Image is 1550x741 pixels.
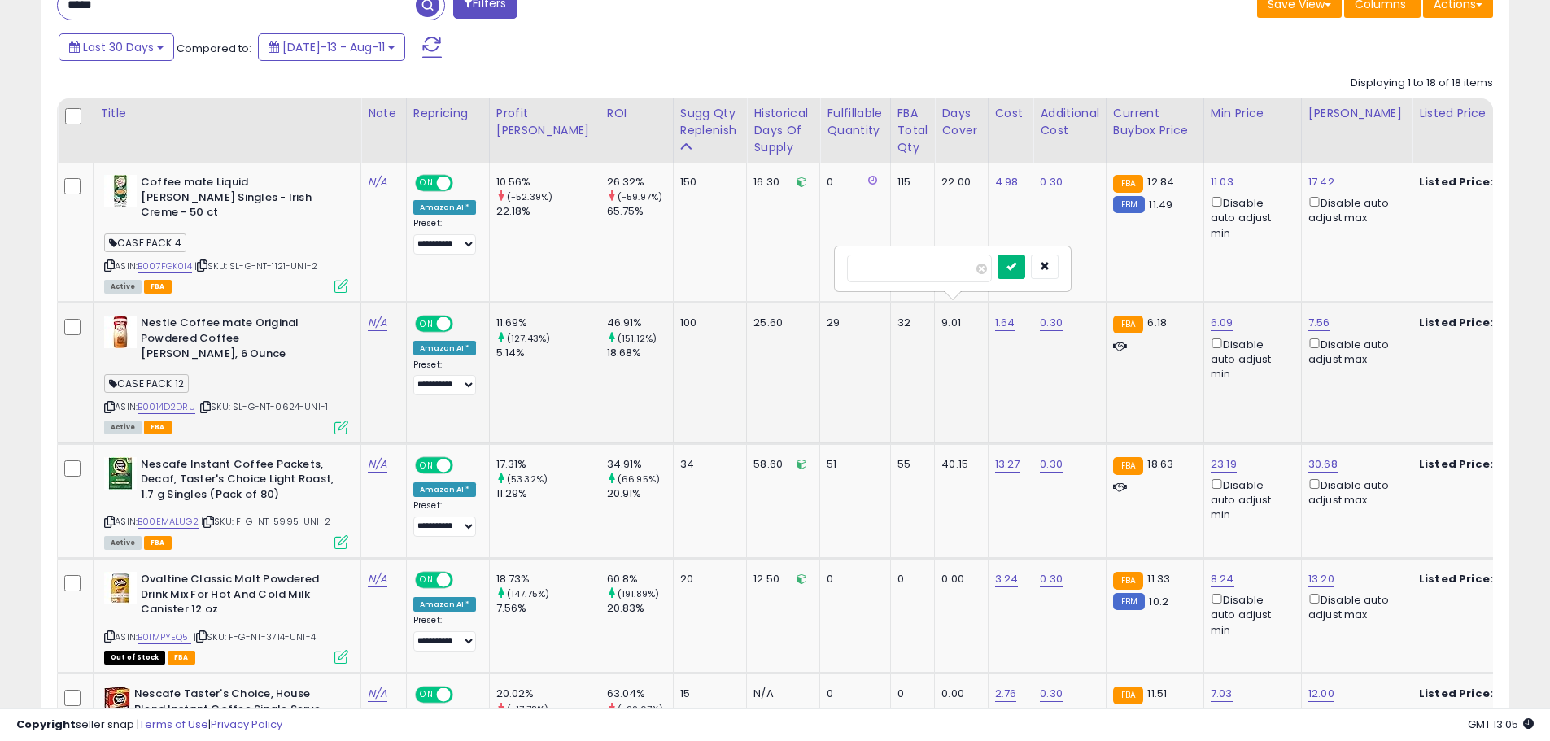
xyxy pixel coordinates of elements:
button: [DATE]-13 - Aug-11 [258,33,405,61]
div: 0 [897,687,923,701]
small: (-59.97%) [618,190,662,203]
div: Displaying 1 to 18 of 18 items [1351,76,1493,91]
strong: Copyright [16,717,76,732]
a: 1.64 [995,315,1015,331]
span: 11.51 [1147,686,1167,701]
div: Disable auto adjust min [1211,476,1289,523]
div: 9.01 [941,316,975,330]
b: Listed Price: [1419,315,1493,330]
div: Disable auto adjust max [1308,591,1399,622]
a: 17.42 [1308,174,1334,190]
div: Preset: [413,360,477,396]
a: B00EMALUG2 [138,515,199,529]
small: (53.32%) [507,473,548,486]
span: OFF [451,317,477,331]
div: Title [100,105,354,122]
span: ON [417,458,437,472]
small: (151.12%) [618,332,657,345]
div: Fulfillable Quantity [827,105,883,139]
div: 11.69% [496,316,600,330]
a: 30.68 [1308,456,1338,473]
span: ON [417,317,437,331]
span: Last 30 Days [83,39,154,55]
div: 18.73% [496,572,600,586]
small: (66.95%) [618,473,660,486]
span: ON [417,177,437,190]
div: ASIN: [104,457,348,547]
img: 419nwiMTwBL._SL40_.jpg [104,572,137,604]
span: CASE PACK 4 [104,233,186,252]
span: 12.84 [1147,174,1174,190]
div: ASIN: [104,175,348,291]
a: 7.03 [1211,686,1233,702]
div: 46.91% [607,316,673,330]
div: 22.18% [496,204,600,219]
span: [DATE]-13 - Aug-11 [282,39,385,55]
div: 7.56% [496,601,600,616]
div: Note [368,105,400,122]
a: Privacy Policy [211,717,282,732]
div: Repricing [413,105,482,122]
div: 22.00 [941,175,975,190]
span: 6.18 [1147,315,1167,330]
a: 12.00 [1308,686,1334,702]
div: Cost [995,105,1027,122]
b: Listed Price: [1419,456,1493,472]
span: All listings currently available for purchase on Amazon [104,536,142,550]
a: N/A [368,315,387,331]
div: Preset: [413,500,477,537]
div: Profit [PERSON_NAME] [496,105,593,139]
div: 26.32% [607,175,673,190]
b: Listed Price: [1419,174,1493,190]
div: 16.30 [753,175,807,190]
small: FBA [1113,572,1143,590]
div: 0 [827,687,877,701]
div: FBA Total Qty [897,105,928,156]
span: 10.2 [1149,594,1168,609]
a: 13.27 [995,456,1020,473]
a: 0.30 [1040,686,1063,702]
a: 6.09 [1211,315,1233,331]
span: All listings currently available for purchase on Amazon [104,280,142,294]
div: 10.56% [496,175,600,190]
b: Coffee mate Liquid [PERSON_NAME] Singles - Irish Creme - 50 ct [141,175,338,224]
span: ON [417,573,437,587]
span: Compared to: [177,41,251,56]
a: 2.76 [995,686,1017,702]
div: Disable auto adjust min [1211,335,1289,382]
small: (127.43%) [507,332,550,345]
span: FBA [144,280,172,294]
b: Nescafe Taster's Choice, House Blend Instant Coffee Single Serve Sticks, 18 Count [134,687,332,736]
a: 8.24 [1211,571,1234,587]
span: FBA [144,536,172,550]
div: 18.68% [607,346,673,360]
div: 34.91% [607,457,673,472]
a: 4.98 [995,174,1019,190]
span: | SKU: F-G-NT-3714-UNI-4 [194,630,316,643]
div: [PERSON_NAME] [1308,105,1405,122]
div: 0 [827,572,877,586]
div: 55 [897,457,923,472]
span: 18.63 [1147,456,1173,472]
img: 414ikzd-TyL._SL40_.jpg [104,316,137,348]
a: N/A [368,456,387,473]
span: 11.33 [1147,571,1170,586]
a: 13.20 [1308,571,1334,587]
div: ASIN: [104,316,348,432]
span: OFF [451,458,477,472]
div: 32 [897,316,923,330]
div: Disable auto adjust min [1211,591,1289,638]
span: All listings that are currently out of stock and unavailable for purchase on Amazon [104,651,165,665]
div: Amazon AI * [413,200,477,215]
span: 2025-09-11 13:05 GMT [1468,717,1534,732]
th: Please note that this number is a calculation based on your required days of coverage and your ve... [673,98,747,163]
a: N/A [368,174,387,190]
div: 100 [680,316,735,330]
div: Amazon AI * [413,482,477,497]
div: 11.29% [496,486,600,501]
div: 0.00 [941,687,975,701]
span: All listings currently available for purchase on Amazon [104,421,142,434]
span: | SKU: SL-G-NT-0624-UNI-1 [198,400,328,413]
div: 60.8% [607,572,673,586]
a: 0.30 [1040,571,1063,587]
